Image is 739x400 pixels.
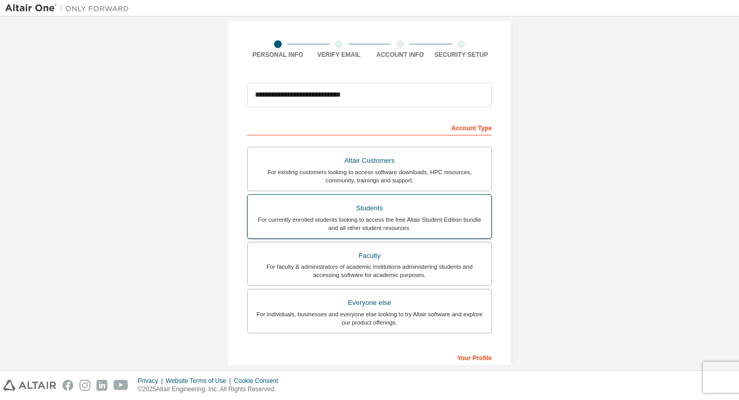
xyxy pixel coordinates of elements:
[166,377,234,385] div: Website Terms of Use
[97,380,107,391] img: linkedin.svg
[254,153,485,168] div: Altair Customers
[234,377,284,385] div: Cookie Consent
[247,119,492,135] div: Account Type
[309,51,370,59] div: Verify Email
[369,51,431,59] div: Account Info
[254,168,485,184] div: For existing customers looking to access software downloads, HPC resources, community, trainings ...
[138,377,166,385] div: Privacy
[254,310,485,327] div: For individuals, businesses and everyone else looking to try Altair software and explore our prod...
[254,201,485,216] div: Students
[79,380,90,391] img: instagram.svg
[254,216,485,232] div: For currently enrolled students looking to access the free Altair Student Edition bundle and all ...
[431,51,492,59] div: Security Setup
[5,3,134,13] img: Altair One
[114,380,128,391] img: youtube.svg
[62,380,73,391] img: facebook.svg
[3,380,56,391] img: altair_logo.svg
[254,296,485,310] div: Everyone else
[254,249,485,263] div: Faculty
[254,263,485,279] div: For faculty & administrators of academic institutions administering students and accessing softwa...
[138,385,284,394] p: © 2025 Altair Engineering, Inc. All Rights Reserved.
[247,51,309,59] div: Personal Info
[247,349,492,365] div: Your Profile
